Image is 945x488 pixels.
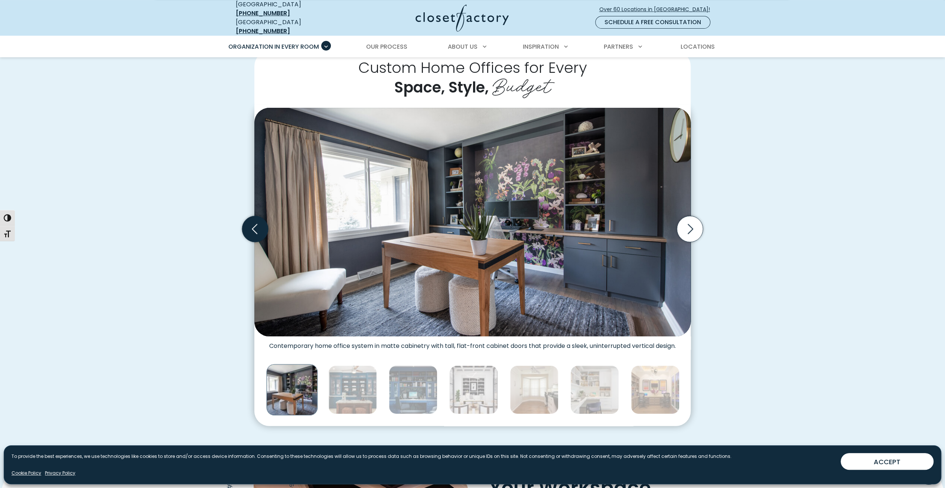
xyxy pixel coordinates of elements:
img: Modern home office with floral accent wallpaper, matte charcoal built-ins, and a light oak desk f... [267,364,318,416]
img: Closet Factory Logo [416,4,509,32]
img: Custom home office with blue built-ins, glass-front cabinets, adjustable shelving, custom drawer ... [389,365,437,414]
a: Cookie Policy [12,470,41,476]
span: Space, Style, [394,77,489,98]
span: Locations [680,42,714,51]
div: [GEOGRAPHIC_DATA] [236,18,343,36]
p: To provide the best experiences, we use technologies like cookies to store and/or access device i... [12,453,731,460]
span: Our Process [366,42,407,51]
a: [PHONE_NUMBER] [236,9,290,17]
button: Previous slide [239,213,271,245]
img: Built-in blue cabinetry with mesh-front doors and open shelving displays accessories like labeled... [328,365,377,414]
img: Home office with built-in wall bed to transform space into guest room. Dual work stations built i... [510,365,558,414]
nav: Primary Menu [223,36,722,57]
span: About Us [448,42,478,51]
a: Privacy Policy [45,470,75,476]
button: ACCEPT [841,453,933,470]
img: Home office with concealed built-in wall bed, wraparound desk, and open shelving. [570,365,619,414]
a: Schedule a Free Consultation [595,16,710,29]
figcaption: Contemporary home office system in matte cabinetry with tall, flat-front cabinet doors that provi... [254,336,691,350]
span: Budget [492,69,551,99]
span: Over 60 Locations in [GEOGRAPHIC_DATA]! [599,6,716,13]
span: Partners [604,42,633,51]
span: Custom Home Offices for Every [358,57,587,78]
button: Next slide [674,213,706,245]
img: Modern home office with floral accent wallpaper, matte charcoal built-ins, and a light oak desk f... [254,108,691,336]
img: Office wall unit with lower drawers and upper open shelving with black backing. [449,365,498,414]
a: [PHONE_NUMBER] [236,27,290,35]
span: Organization in Every Room [228,42,319,51]
span: Inspiration [523,42,559,51]
a: Over 60 Locations in [GEOGRAPHIC_DATA]! [599,3,716,16]
img: Home office cabinetry in Rocky Mountain melamine with dual work stations and glass paneled doors. [631,365,680,414]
